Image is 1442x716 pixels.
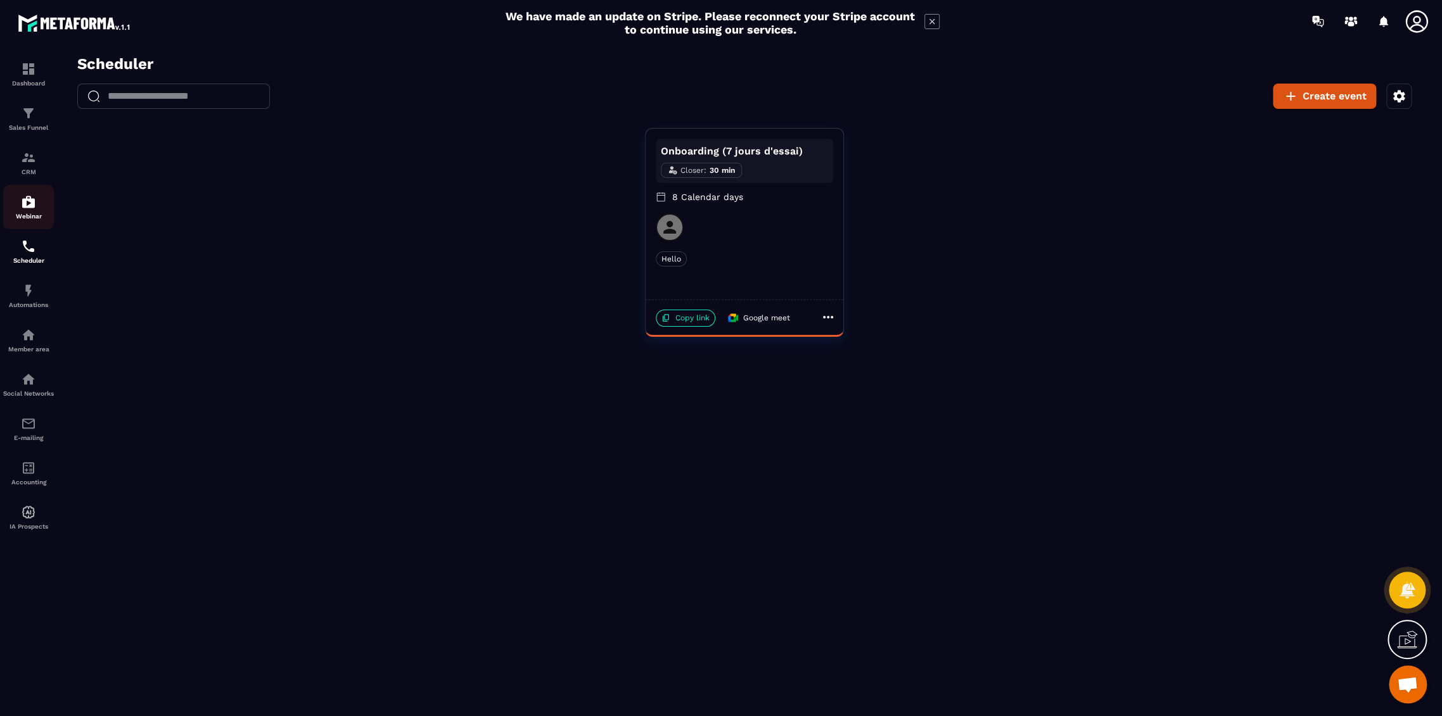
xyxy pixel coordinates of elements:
[21,61,36,77] img: formation
[21,194,36,210] img: automations
[21,505,36,520] img: automations
[3,318,54,362] a: automationsautomationsMember area
[3,168,54,175] p: CRM
[597,198,627,210] span: Hello
[21,416,36,431] img: email
[3,434,54,441] p: E-mailing
[21,327,36,342] img: automations
[3,273,54,318] a: automationsautomationsAutomations
[3,390,54,397] p: Social Networks
[3,362,54,406] a: social-networksocial-networkSocial Networks
[3,141,54,185] a: formationformationCRM
[21,283,36,298] img: automations
[1389,665,1427,703] a: Mở cuộc trò chuyện
[3,406,54,451] a: emailemailE-mailing
[3,124,54,131] p: Sales Funnel
[650,110,675,121] p: 30 min
[21,239,36,254] img: scheduler
[21,150,36,165] img: formation
[21,460,36,475] img: accountant
[21,372,36,387] img: social-network
[502,9,918,36] h2: We have made an update on Stripe. Please reconnect your Stripe account to continue using our serv...
[3,52,54,96] a: formationformationDashboard
[3,213,54,220] p: Webinar
[596,196,627,211] div: Hello
[1213,28,1317,54] button: Create event
[3,479,54,486] p: Accounting
[3,80,54,87] p: Dashboard
[661,254,738,272] p: Google meet
[596,254,656,272] p: Copy link
[3,185,54,229] a: automationsautomationsWebinar
[3,96,54,141] a: formationformationSales Funnel
[596,135,774,148] p: 8 Calendar days
[601,89,769,104] p: Onboarding (7 jours d'essai)
[3,346,54,353] p: Member area
[3,451,54,495] a: accountantaccountantAccounting
[3,257,54,264] p: Scheduler
[3,523,54,530] p: IA Prospects
[621,110,647,121] p: Closer :
[3,229,54,273] a: schedulerschedulerScheduler
[3,301,54,308] p: Automations
[18,11,132,34] img: logo
[21,106,36,121] img: formation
